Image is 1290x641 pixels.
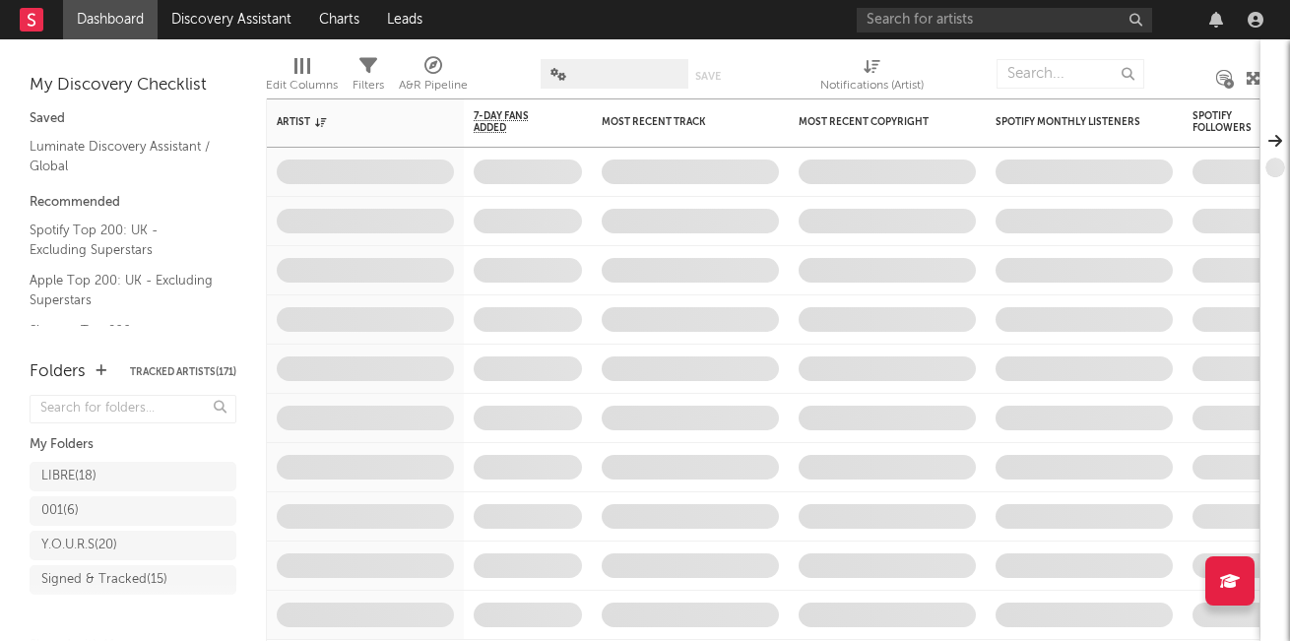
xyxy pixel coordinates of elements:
[41,499,79,523] div: 001 ( 6 )
[277,116,424,128] div: Artist
[30,462,236,491] a: LIBRE(18)
[30,360,86,384] div: Folders
[399,49,468,106] div: A&R Pipeline
[695,71,721,82] button: Save
[30,565,236,595] a: Signed & Tracked(15)
[30,107,236,131] div: Saved
[266,49,338,106] div: Edit Columns
[30,270,217,310] a: Apple Top 200: UK - Excluding Superstars
[30,74,236,97] div: My Discovery Checklist
[30,320,217,360] a: Shazam Top 200: [GEOGRAPHIC_DATA]
[30,531,236,560] a: Y.O.U.R.S(20)
[353,74,384,97] div: Filters
[41,534,117,557] div: Y.O.U.R.S ( 20 )
[997,59,1144,89] input: Search...
[41,568,167,592] div: Signed & Tracked ( 15 )
[30,395,236,423] input: Search for folders...
[820,49,924,106] div: Notifications (Artist)
[353,49,384,106] div: Filters
[30,433,236,457] div: My Folders
[30,496,236,526] a: 001(6)
[1193,110,1261,134] div: Spotify Followers
[130,367,236,377] button: Tracked Artists(171)
[41,465,97,488] div: LIBRE ( 18 )
[30,191,236,215] div: Recommended
[30,220,217,260] a: Spotify Top 200: UK - Excluding Superstars
[857,8,1152,32] input: Search for artists
[474,110,552,134] span: 7-Day Fans Added
[799,116,946,128] div: Most Recent Copyright
[30,136,217,176] a: Luminate Discovery Assistant / Global
[602,116,749,128] div: Most Recent Track
[996,116,1143,128] div: Spotify Monthly Listeners
[820,74,924,97] div: Notifications (Artist)
[266,74,338,97] div: Edit Columns
[399,74,468,97] div: A&R Pipeline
